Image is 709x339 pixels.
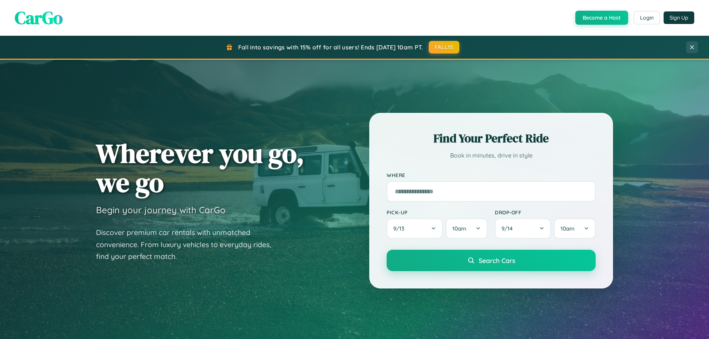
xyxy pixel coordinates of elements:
[387,150,596,161] p: Book in minutes, drive in style
[664,11,694,24] button: Sign Up
[15,6,63,30] span: CarGo
[501,225,516,232] span: 9 / 14
[495,218,551,239] button: 9/14
[96,204,226,215] h3: Begin your journey with CarGo
[561,225,575,232] span: 10am
[387,209,487,215] label: Pick-up
[96,139,304,197] h1: Wherever you go, we go
[387,218,443,239] button: 9/13
[238,44,423,51] span: Fall into savings with 15% off for all users! Ends [DATE] 10am PT.
[429,41,460,53] button: FALL15
[96,226,281,263] p: Discover premium car rentals with unmatched convenience. From luxury vehicles to everyday rides, ...
[495,209,596,215] label: Drop-off
[452,225,466,232] span: 10am
[387,250,596,271] button: Search Cars
[634,11,660,24] button: Login
[479,256,515,264] span: Search Cars
[387,130,596,146] h2: Find Your Perfect Ride
[554,218,596,239] button: 10am
[387,172,596,178] label: Where
[575,11,628,25] button: Become a Host
[393,225,408,232] span: 9 / 13
[446,218,487,239] button: 10am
